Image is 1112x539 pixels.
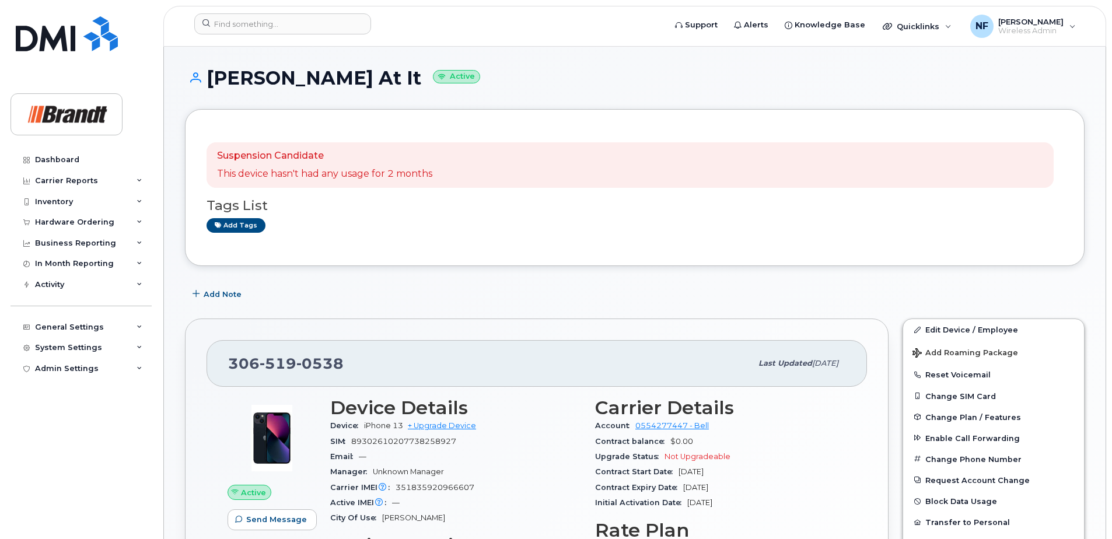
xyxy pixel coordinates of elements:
[595,437,670,446] span: Contract balance
[330,437,351,446] span: SIM
[204,289,242,300] span: Add Note
[359,452,366,461] span: —
[351,437,456,446] span: 89302610207738258927
[903,386,1084,407] button: Change SIM Card
[207,198,1063,213] h3: Tags List
[330,513,382,522] span: City Of Use
[296,355,344,372] span: 0538
[217,167,432,181] p: This device hasn't had any usage for 2 months
[903,319,1084,340] a: Edit Device / Employee
[228,509,317,530] button: Send Message
[237,403,307,473] img: image20231002-3703462-1ig824h.jpeg
[330,483,396,492] span: Carrier IMEI
[595,498,687,507] span: Initial Activation Date
[392,498,400,507] span: —
[228,355,344,372] span: 306
[241,487,266,498] span: Active
[330,467,373,476] span: Manager
[758,359,812,367] span: Last updated
[595,397,846,418] h3: Carrier Details
[330,452,359,461] span: Email
[595,452,665,461] span: Upgrade Status
[364,421,403,430] span: iPhone 13
[903,449,1084,470] button: Change Phone Number
[207,218,265,233] a: Add tags
[595,421,635,430] span: Account
[433,70,480,83] small: Active
[373,467,444,476] span: Unknown Manager
[595,483,683,492] span: Contract Expiry Date
[903,407,1084,428] button: Change Plan / Features
[330,421,364,430] span: Device
[903,491,1084,512] button: Block Data Usage
[217,149,432,163] p: Suspension Candidate
[903,470,1084,491] button: Request Account Change
[635,421,709,430] a: 0554277447 - Bell
[683,483,708,492] span: [DATE]
[903,512,1084,533] button: Transfer to Personal
[665,452,730,461] span: Not Upgradeable
[903,428,1084,449] button: Enable Call Forwarding
[670,437,693,446] span: $0.00
[912,348,1018,359] span: Add Roaming Package
[396,483,474,492] span: 351835920966607
[812,359,838,367] span: [DATE]
[185,68,1085,88] h1: [PERSON_NAME] At It
[679,467,704,476] span: [DATE]
[260,355,296,372] span: 519
[925,433,1020,442] span: Enable Call Forwarding
[382,513,445,522] span: [PERSON_NAME]
[330,498,392,507] span: Active IMEI
[185,283,251,304] button: Add Note
[903,340,1084,364] button: Add Roaming Package
[903,364,1084,385] button: Reset Voicemail
[408,421,476,430] a: + Upgrade Device
[925,412,1021,421] span: Change Plan / Features
[330,397,581,418] h3: Device Details
[595,467,679,476] span: Contract Start Date
[246,514,307,525] span: Send Message
[687,498,712,507] span: [DATE]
